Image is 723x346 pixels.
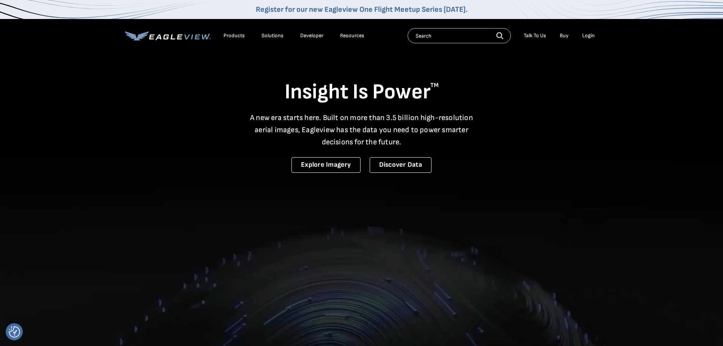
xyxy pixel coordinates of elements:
[291,157,361,173] a: Explore Imagery
[224,32,245,39] div: Products
[300,32,323,39] a: Developer
[524,32,546,39] div: Talk To Us
[370,157,432,173] a: Discover Data
[430,82,439,89] sup: TM
[9,326,20,338] button: Consent Preferences
[408,28,511,43] input: Search
[261,32,284,39] div: Solutions
[340,32,364,39] div: Resources
[9,326,20,338] img: Revisit consent button
[125,79,599,106] h1: Insight Is Power
[560,32,569,39] a: Buy
[582,32,595,39] div: Login
[256,5,468,14] a: Register for our new Eagleview One Flight Meetup Series [DATE].
[246,112,478,148] p: A new era starts here. Built on more than 3.5 billion high-resolution aerial images, Eagleview ha...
